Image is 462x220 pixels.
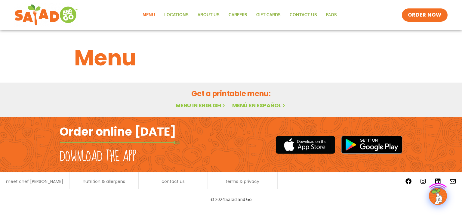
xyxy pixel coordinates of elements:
span: ORDER NOW [408,11,442,19]
h2: Download the app [60,148,136,165]
img: appstore [276,135,335,155]
a: meet chef [PERSON_NAME] [6,179,63,184]
a: Menú en español [232,102,286,109]
nav: Menu [138,8,341,22]
a: Careers [224,8,252,22]
a: Locations [160,8,193,22]
h2: Get a printable menu: [74,88,388,99]
p: © 2024 Salad and Go [63,195,399,203]
h2: Order online [DATE] [60,124,176,139]
a: ORDER NOW [402,8,448,22]
a: GIFT CARDS [252,8,285,22]
a: contact us [162,179,185,184]
img: new-SAG-logo-768×292 [14,3,78,27]
a: terms & privacy [226,179,259,184]
img: fork [60,141,180,144]
a: Menu in English [176,102,226,109]
a: About Us [193,8,224,22]
h1: Menu [74,42,388,74]
a: Contact Us [285,8,322,22]
a: Menu [138,8,160,22]
a: FAQs [322,8,341,22]
a: nutrition & allergens [83,179,125,184]
img: google_play [341,136,402,154]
